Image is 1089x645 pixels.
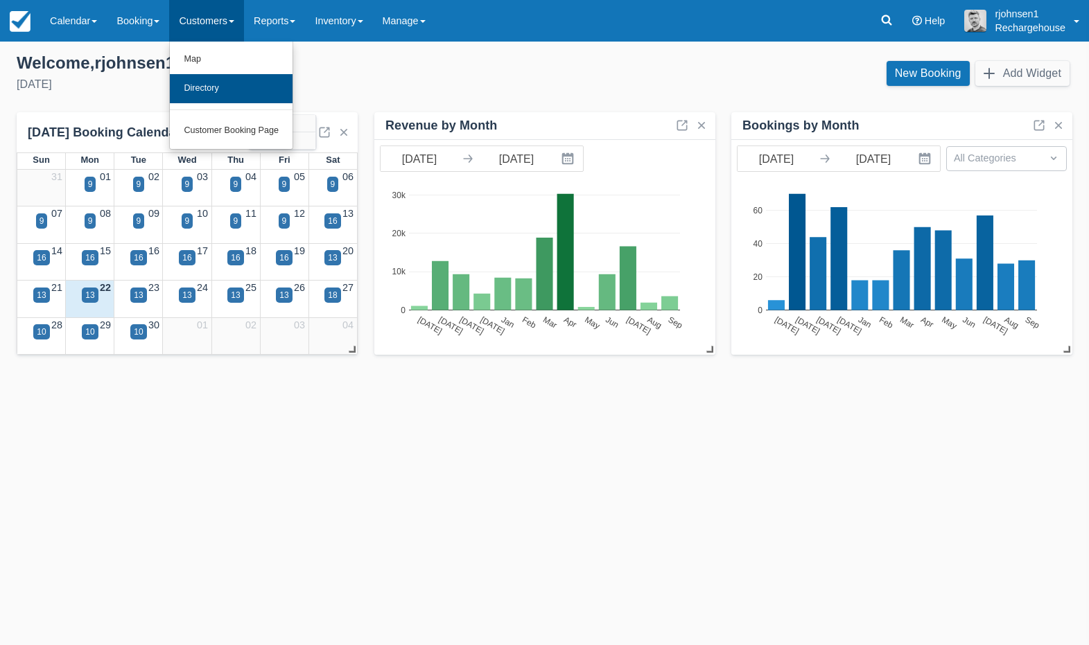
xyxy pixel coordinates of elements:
[555,146,583,171] button: Interact with the calendar and add the check-in date for your trip.
[85,251,94,264] div: 16
[912,146,940,171] button: Interact with the calendar and add the check-in date for your trip.
[148,282,159,293] a: 23
[245,282,256,293] a: 25
[279,251,288,264] div: 16
[294,245,305,256] a: 19
[134,289,143,301] div: 13
[148,245,159,256] a: 16
[342,282,354,293] a: 27
[148,171,159,182] a: 02
[51,245,62,256] a: 14
[742,118,860,134] div: Bookings by Month
[245,319,256,330] a: 02
[279,289,288,301] div: 13
[925,15,946,26] span: Help
[234,215,238,227] div: 9
[294,282,305,293] a: 26
[148,208,159,219] a: 09
[294,319,305,330] a: 03
[835,146,912,171] input: End Date
[234,178,238,191] div: 9
[51,282,62,293] a: 21
[33,154,49,165] span: Sun
[28,125,249,141] div: [DATE] Booking Calendar
[328,215,337,227] div: 16
[231,289,240,301] div: 13
[182,289,191,301] div: 13
[134,251,143,264] div: 16
[912,16,922,26] i: Help
[85,289,94,301] div: 13
[738,146,815,171] input: Start Date
[245,171,256,182] a: 04
[137,178,141,191] div: 9
[1047,151,1061,165] span: Dropdown icon
[51,319,62,330] a: 28
[85,326,94,338] div: 10
[245,208,256,219] a: 11
[328,251,337,264] div: 13
[279,154,290,165] span: Fri
[10,11,31,32] img: checkfront-main-nav-mini-logo.png
[100,319,111,330] a: 29
[185,178,190,191] div: 9
[326,154,340,165] span: Sat
[342,245,354,256] a: 20
[170,116,293,145] a: Customer Booking Page
[381,146,458,171] input: Start Date
[342,208,354,219] a: 13
[197,245,208,256] a: 17
[137,215,141,227] div: 9
[37,251,46,264] div: 16
[100,282,111,293] a: 22
[148,319,159,330] a: 30
[227,154,244,165] span: Thu
[294,171,305,182] a: 05
[100,171,111,182] a: 01
[182,251,191,264] div: 16
[51,208,62,219] a: 07
[197,319,208,330] a: 01
[328,289,337,301] div: 18
[975,61,1070,86] button: Add Widget
[169,42,293,150] ul: Customers
[342,171,354,182] a: 06
[282,215,287,227] div: 9
[51,171,62,182] a: 31
[88,215,93,227] div: 9
[131,154,146,165] span: Tue
[17,53,534,73] div: Welcome , rjohnsen1 !
[37,289,46,301] div: 13
[88,178,93,191] div: 9
[964,10,986,32] img: A1
[294,208,305,219] a: 12
[177,154,196,165] span: Wed
[17,76,534,93] div: [DATE]
[100,208,111,219] a: 08
[40,215,44,227] div: 9
[197,171,208,182] a: 03
[995,7,1065,21] p: rjohnsen1
[282,178,287,191] div: 9
[245,245,256,256] a: 18
[995,21,1065,35] p: Rechargehouse
[170,45,293,74] a: Map
[185,215,190,227] div: 9
[100,245,111,256] a: 15
[197,282,208,293] a: 24
[342,319,354,330] a: 04
[197,208,208,219] a: 10
[331,178,336,191] div: 9
[231,251,240,264] div: 16
[134,326,143,338] div: 10
[478,146,555,171] input: End Date
[385,118,497,134] div: Revenue by Month
[37,326,46,338] div: 10
[887,61,970,86] a: New Booking
[80,154,99,165] span: Mon
[170,74,293,103] a: Directory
